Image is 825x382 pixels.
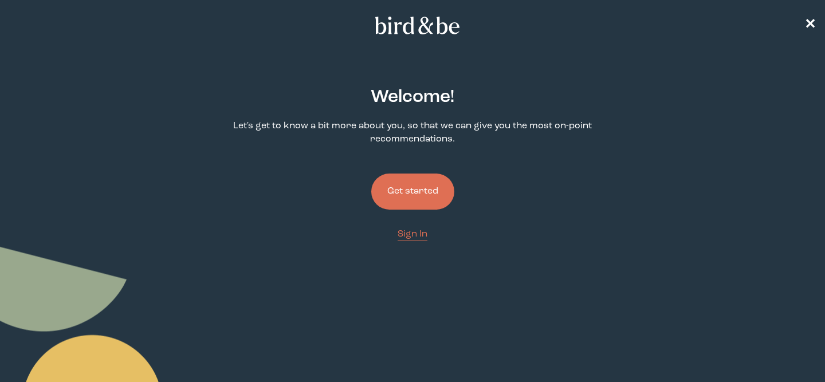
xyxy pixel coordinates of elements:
p: Let's get to know a bit more about you, so that we can give you the most on-point recommendations. [215,120,610,146]
button: Get started [371,174,454,210]
h2: Welcome ! [371,84,454,111]
a: ✕ [804,15,816,36]
a: Sign In [398,228,427,241]
iframe: Gorgias live chat messenger [768,328,814,371]
span: Sign In [398,230,427,239]
span: ✕ [804,18,816,32]
a: Get started [371,155,454,228]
